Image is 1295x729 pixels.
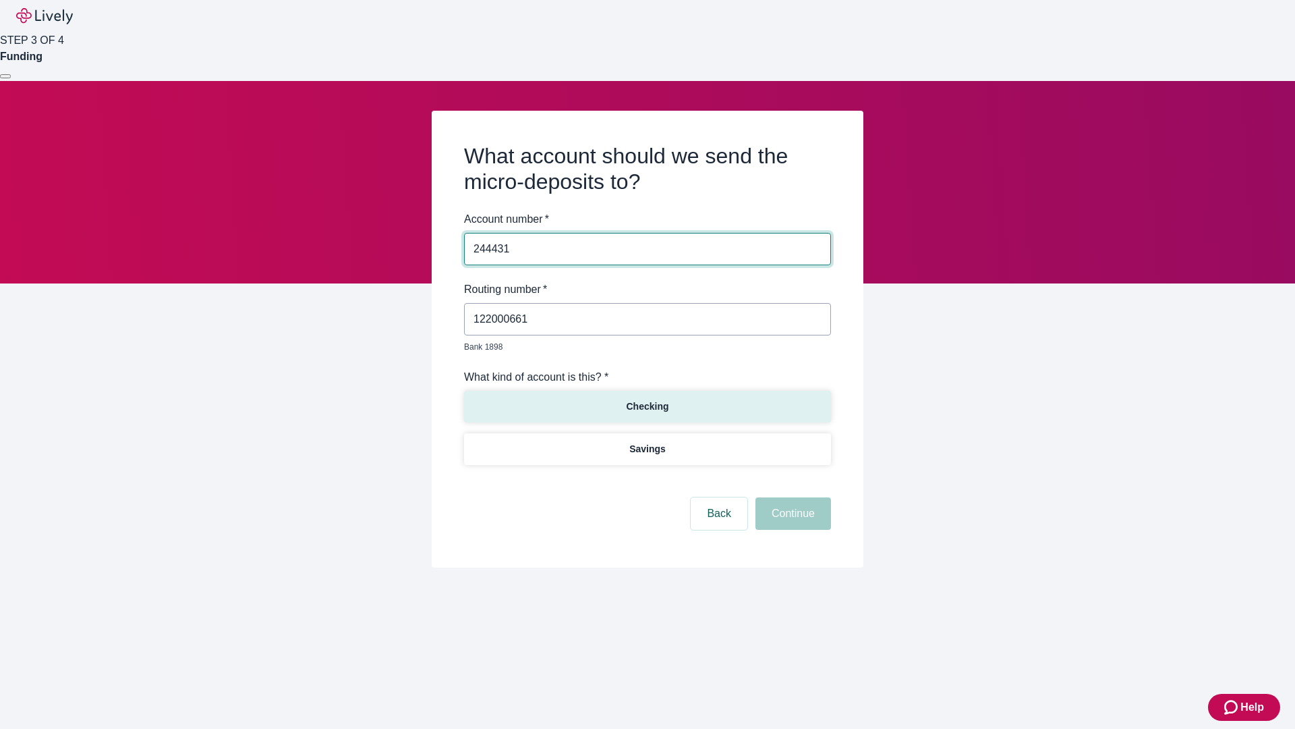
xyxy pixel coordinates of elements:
p: Savings [629,442,666,456]
h2: What account should we send the micro-deposits to? [464,143,831,195]
img: Lively [16,8,73,24]
p: Checking [626,400,668,414]
button: Checking [464,391,831,423]
label: Routing number [464,281,547,298]
button: Zendesk support iconHelp [1208,694,1280,721]
label: What kind of account is this? * [464,369,608,385]
span: Help [1240,699,1264,715]
button: Back [691,497,747,530]
button: Savings [464,433,831,465]
svg: Zendesk support icon [1224,699,1240,715]
label: Account number [464,211,549,227]
p: Bank 1898 [464,341,822,353]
